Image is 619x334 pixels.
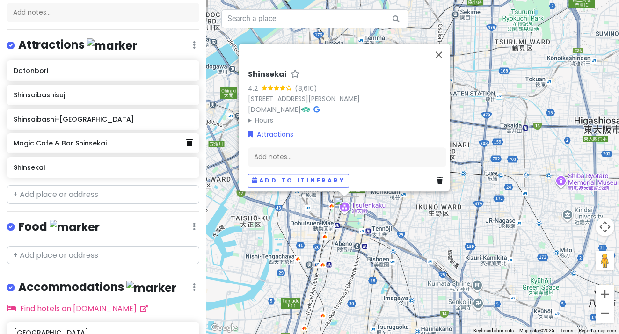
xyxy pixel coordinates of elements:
a: Terms [560,328,573,333]
img: marker [87,38,137,53]
a: [DOMAIN_NAME] [248,105,301,114]
div: · [248,70,446,125]
a: Delete place [186,137,193,149]
button: Add to itinerary [248,174,349,188]
a: Report a map error [579,328,616,333]
a: Delete place [437,176,446,186]
div: (8,610) [295,83,317,94]
div: Add notes... [248,147,446,167]
i: Tripadvisor [302,106,310,113]
button: Keyboard shortcuts [473,327,514,334]
a: [STREET_ADDRESS][PERSON_NAME] [248,94,360,103]
button: Drag Pegman onto the map to open Street View [596,251,614,270]
button: Zoom out [596,304,614,323]
button: Zoom in [596,285,614,304]
h6: Shinsaibashi-[GEOGRAPHIC_DATA] [14,115,192,123]
h6: Magic Cafe & Bar Shinsekai [14,139,186,147]
input: + Add place or address [7,185,199,204]
a: Open this area in Google Maps (opens a new window) [209,322,240,334]
span: Map data ©2025 [519,328,554,333]
img: marker [50,220,100,234]
input: + Add place or address [7,246,199,265]
div: 4.2 [248,83,262,94]
button: Close [428,44,450,66]
div: Magic Cafe & Bar Shinsekai [334,196,359,222]
button: Map camera controls [596,218,614,236]
h6: Dotonbori [14,66,192,75]
h4: Food [18,219,100,235]
h4: Accommodations [18,280,176,295]
input: Search a place [221,9,408,28]
div: Add notes... [7,3,199,22]
i: Google Maps [313,106,320,113]
a: Find hotels on [DOMAIN_NAME] [7,303,148,314]
img: Google [209,322,240,334]
summary: Hours [248,115,446,125]
img: marker [126,281,176,295]
a: Star place [291,70,300,80]
h6: Shinsekai [248,70,287,80]
h4: Attractions [18,37,137,53]
h6: Shinsekai [14,163,192,172]
h6: Shinsaibashisuji [14,91,192,99]
a: Attractions [248,129,293,139]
